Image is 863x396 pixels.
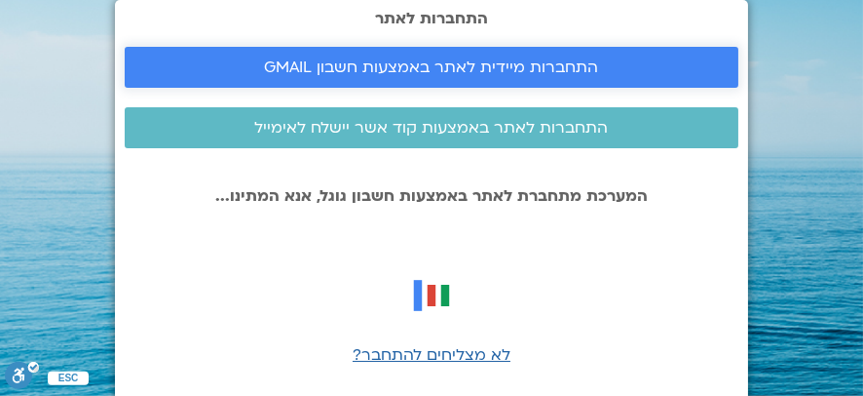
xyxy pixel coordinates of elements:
a: התחברות מיידית לאתר באמצעות חשבון GMAIL [125,47,738,88]
a: לא מצליחים להתחבר? [353,344,510,366]
span: התחברות לאתר באמצעות קוד אשר יישלח לאימייל [255,119,609,137]
span: התחברות מיידית לאתר באמצעות חשבון GMAIL [265,59,599,76]
p: המערכת מתחברת לאתר באמצעות חשבון גוגל, אנא המתינו... [125,187,738,205]
a: התחברות לאתר באמצעות קוד אשר יישלח לאימייל [125,107,738,148]
h2: התחברות לאתר [125,10,738,27]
